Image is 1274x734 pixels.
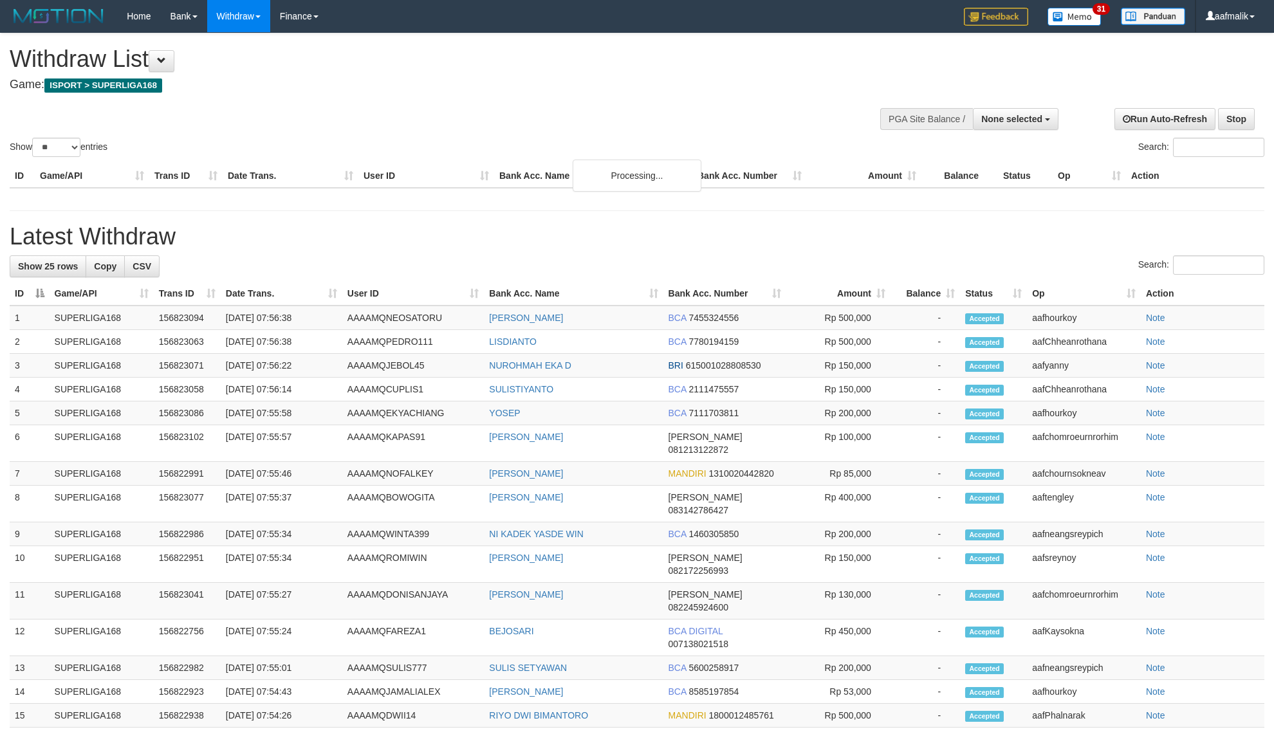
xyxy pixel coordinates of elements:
td: 156823041 [154,583,221,619]
td: [DATE] 07:55:01 [221,656,342,680]
td: Rp 200,000 [786,656,891,680]
td: AAAAMQWINTA399 [342,522,484,546]
th: Amount: activate to sort column ascending [786,282,891,306]
a: Note [1146,408,1165,418]
th: Game/API: activate to sort column ascending [50,282,154,306]
img: MOTION_logo.png [10,6,107,26]
td: aafhourkoy [1027,401,1141,425]
span: Copy 082245924600 to clipboard [669,602,728,612]
span: BCA [669,313,687,323]
span: BCA [669,529,687,539]
td: SUPERLIGA168 [50,656,154,680]
td: - [891,330,960,354]
div: PGA Site Balance / [880,108,973,130]
a: NUROHMAH EKA D [489,360,571,371]
td: - [891,680,960,704]
span: MANDIRI [669,468,706,479]
td: 15 [10,704,50,728]
td: Rp 500,000 [786,704,891,728]
td: [DATE] 07:56:14 [221,378,342,401]
span: Copy 7455324556 to clipboard [688,313,739,323]
span: ISPORT > SUPERLIGA168 [44,78,162,93]
span: Accepted [965,687,1004,698]
a: [PERSON_NAME] [489,686,563,697]
td: - [891,378,960,401]
td: 156823086 [154,401,221,425]
td: Rp 500,000 [786,330,891,354]
th: Date Trans. [223,164,358,188]
td: 5 [10,401,50,425]
a: Note [1146,589,1165,600]
td: 156822756 [154,619,221,656]
td: 156823102 [154,425,221,462]
a: [PERSON_NAME] [489,313,563,323]
td: - [891,425,960,462]
td: Rp 200,000 [786,401,891,425]
td: aaftengley [1027,486,1141,522]
a: SULISTIYANTO [489,384,553,394]
th: ID [10,164,35,188]
span: BCA [669,336,687,347]
td: [DATE] 07:55:46 [221,462,342,486]
a: CSV [124,255,160,277]
td: SUPERLIGA168 [50,583,154,619]
th: Bank Acc. Name [494,164,692,188]
td: AAAAMQKAPAS91 [342,425,484,462]
td: [DATE] 07:56:38 [221,306,342,330]
td: 13 [10,656,50,680]
span: BRI [669,360,683,371]
th: Amount [807,164,921,188]
span: [PERSON_NAME] [669,553,743,563]
img: panduan.png [1121,8,1185,25]
a: LISDIANTO [489,336,537,347]
td: SUPERLIGA168 [50,378,154,401]
span: Copy 8585197854 to clipboard [688,686,739,697]
td: - [891,583,960,619]
span: Copy 1800012485761 to clipboard [709,710,774,720]
h1: Latest Withdraw [10,224,1264,250]
td: aafsreynoy [1027,546,1141,583]
th: ID: activate to sort column descending [10,282,50,306]
span: Accepted [965,361,1004,372]
td: aafneangsreypich [1027,522,1141,546]
span: Copy 1460305850 to clipboard [688,529,739,539]
td: 7 [10,462,50,486]
td: 6 [10,425,50,462]
a: Note [1146,492,1165,502]
td: 1 [10,306,50,330]
a: RIYO DWI BIMANTORO [489,710,588,720]
td: AAAAMQNOFALKEY [342,462,484,486]
a: Note [1146,529,1165,539]
span: Accepted [965,385,1004,396]
td: [DATE] 07:54:26 [221,704,342,728]
a: YOSEP [489,408,520,418]
img: Feedback.jpg [964,8,1028,26]
a: Note [1146,336,1165,347]
span: [PERSON_NAME] [669,589,743,600]
span: [PERSON_NAME] [669,432,743,442]
th: User ID [358,164,494,188]
td: - [891,401,960,425]
td: 3 [10,354,50,378]
input: Search: [1173,138,1264,157]
th: Status: activate to sort column ascending [960,282,1027,306]
td: AAAAMQSULIS777 [342,656,484,680]
td: 9 [10,522,50,546]
th: Bank Acc. Number [692,164,807,188]
a: Note [1146,468,1165,479]
td: 2 [10,330,50,354]
span: Copy 083142786427 to clipboard [669,505,728,515]
span: Accepted [965,432,1004,443]
span: Copy 7780194159 to clipboard [688,336,739,347]
h4: Game: [10,78,836,91]
span: Copy 5600258917 to clipboard [688,663,739,673]
span: [PERSON_NAME] [669,492,743,502]
th: Action [1141,282,1264,306]
input: Search: [1173,255,1264,275]
th: Date Trans.: activate to sort column ascending [221,282,342,306]
span: Copy 081213122872 to clipboard [669,445,728,455]
a: Note [1146,313,1165,323]
td: 156823058 [154,378,221,401]
a: [PERSON_NAME] [489,468,563,479]
td: AAAAMQCUPLIS1 [342,378,484,401]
